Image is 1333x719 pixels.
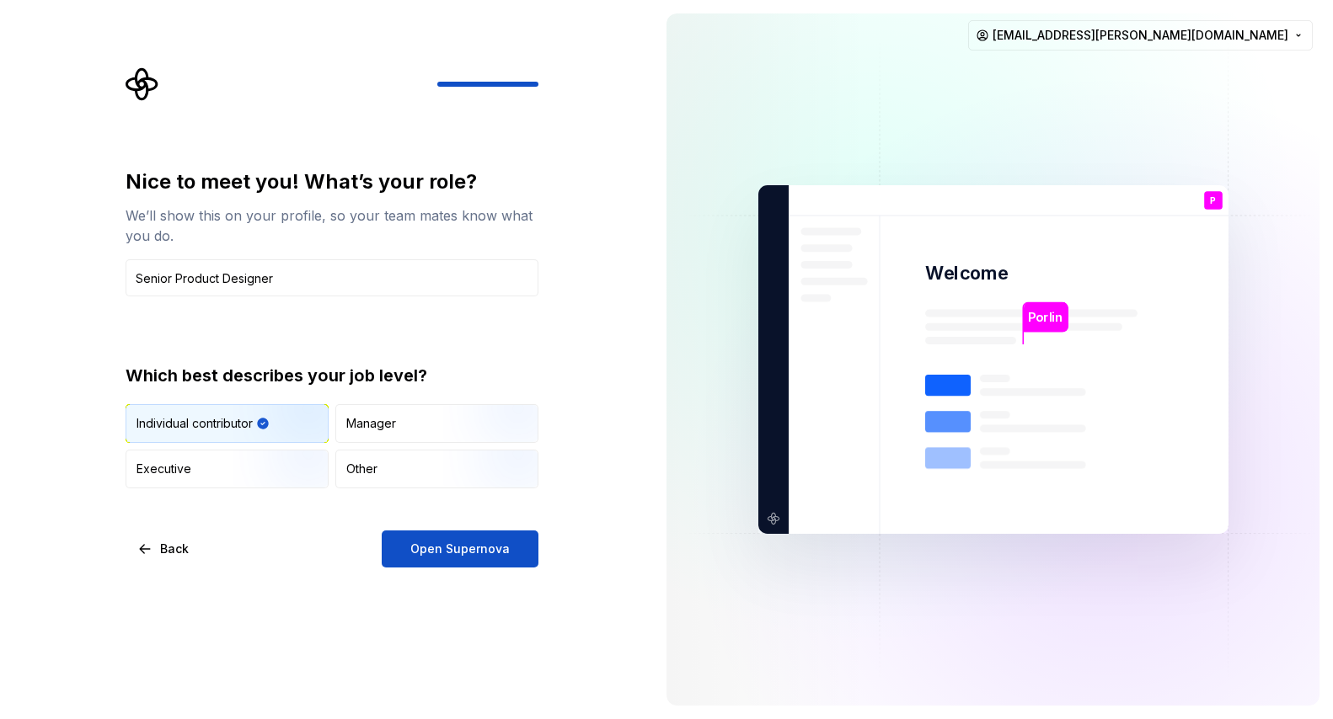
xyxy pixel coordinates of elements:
[160,541,189,557] span: Back
[410,541,510,557] span: Open Supernova
[126,67,159,101] svg: Supernova Logo
[1028,308,1063,327] p: Porlin
[137,461,191,477] div: Executive
[925,261,1008,285] p: Welcome
[126,168,538,195] div: Nice to meet you! What’s your role?
[993,27,1288,44] span: [EMAIL_ADDRESS][PERSON_NAME][DOMAIN_NAME]
[1210,196,1216,205] p: P
[382,530,538,567] button: Open Supernova
[346,415,396,432] div: Manager
[968,20,1313,51] button: [EMAIL_ADDRESS][PERSON_NAME][DOMAIN_NAME]
[126,259,538,296] input: Job title
[346,461,377,477] div: Other
[126,205,538,246] div: We’ll show this on your profile, so your team mates know what you do.
[126,530,203,567] button: Back
[126,364,538,387] div: Which best describes your job level?
[137,415,253,432] div: Individual contributor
